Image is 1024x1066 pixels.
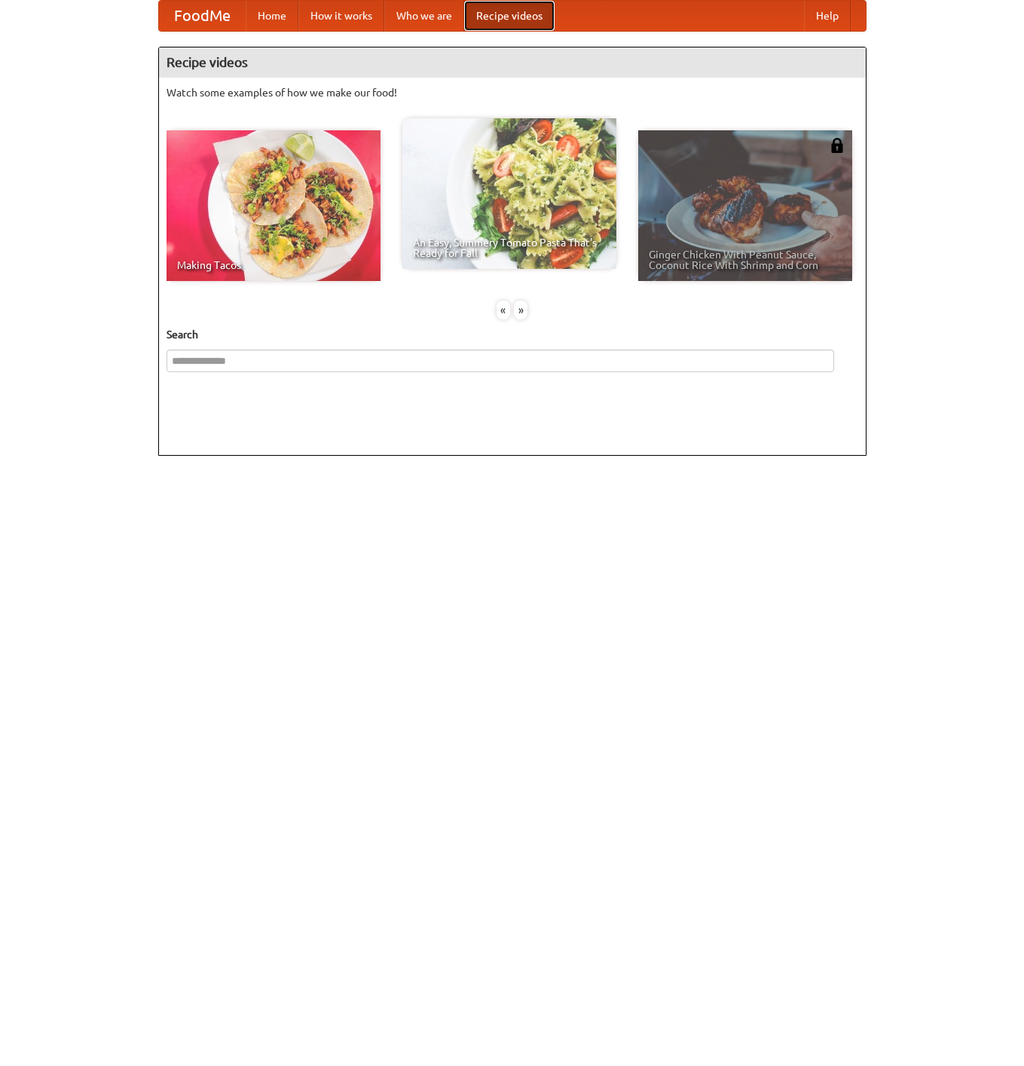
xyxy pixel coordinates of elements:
img: 483408.png [830,138,845,153]
a: An Easy, Summery Tomato Pasta That's Ready for Fall [402,118,616,269]
a: How it works [298,1,384,31]
a: Home [246,1,298,31]
h5: Search [167,327,858,342]
a: Who we are [384,1,464,31]
a: Recipe videos [464,1,555,31]
div: « [497,301,510,319]
span: Making Tacos [177,260,370,270]
a: Making Tacos [167,130,381,281]
p: Watch some examples of how we make our food! [167,85,858,100]
h4: Recipe videos [159,47,866,78]
a: FoodMe [159,1,246,31]
a: Help [804,1,851,31]
div: » [514,301,527,319]
span: An Easy, Summery Tomato Pasta That's Ready for Fall [413,237,606,258]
